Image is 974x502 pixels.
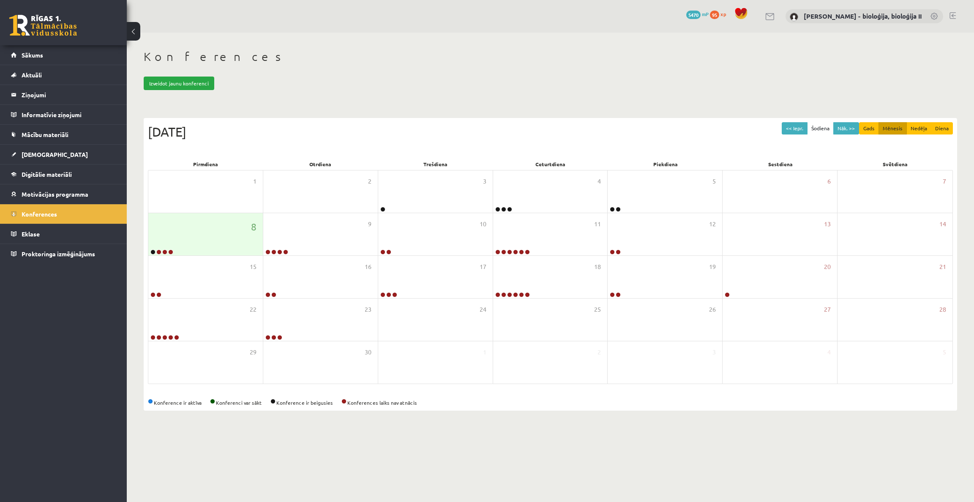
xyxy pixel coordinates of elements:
[22,51,43,59] span: Sākums
[144,77,214,90] a: Izveidot jaunu konferenci
[11,204,116,224] a: Konferences
[378,158,493,170] div: Trešdiena
[368,177,371,186] span: 2
[11,145,116,164] a: [DEMOGRAPHIC_DATA]
[686,11,709,17] a: 5470 mP
[263,158,378,170] div: Otrdiena
[824,305,831,314] span: 27
[11,105,116,124] a: Informatīvie ziņojumi
[594,305,601,314] span: 25
[709,262,716,272] span: 19
[709,219,716,229] span: 12
[906,122,931,134] button: Nedēļa
[11,65,116,85] a: Aktuāli
[608,158,723,170] div: Piekdiena
[480,219,486,229] span: 10
[365,348,371,357] span: 30
[22,131,68,138] span: Mācību materiāli
[22,230,40,238] span: Eklase
[720,11,726,17] span: xp
[250,305,256,314] span: 22
[939,262,946,272] span: 21
[943,348,946,357] span: 5
[838,158,953,170] div: Svētdiena
[148,158,263,170] div: Pirmdiena
[710,11,719,19] span: 95
[22,190,88,198] span: Motivācijas programma
[148,122,953,141] div: [DATE]
[723,158,838,170] div: Sestdiena
[22,85,116,104] legend: Ziņojumi
[597,348,601,357] span: 2
[939,219,946,229] span: 14
[597,177,601,186] span: 4
[824,219,831,229] span: 13
[480,305,486,314] span: 24
[594,219,601,229] span: 11
[710,11,730,17] a: 95 xp
[11,45,116,65] a: Sākums
[804,12,922,20] a: [PERSON_NAME] - bioloģija, bioloģija II
[22,170,72,178] span: Digitālie materiāli
[22,250,95,258] span: Proktoringa izmēģinājums
[365,305,371,314] span: 23
[790,13,798,21] img: Elza Saulīte - bioloģija, bioloģija II
[11,85,116,104] a: Ziņojumi
[483,348,486,357] span: 1
[368,219,371,229] span: 9
[686,11,701,19] span: 5470
[148,399,953,406] div: Konference ir aktīva Konferenci var sākt Konference ir beigusies Konferences laiks nav atnācis
[480,262,486,272] span: 17
[11,224,116,244] a: Eklase
[251,219,256,234] span: 8
[827,177,831,186] span: 6
[250,262,256,272] span: 15
[493,158,608,170] div: Ceturtdiena
[859,122,879,134] button: Gads
[22,151,88,158] span: [DEMOGRAPHIC_DATA]
[11,244,116,263] a: Proktoringa izmēģinājums
[22,210,57,218] span: Konferences
[11,184,116,204] a: Motivācijas programma
[807,122,834,134] button: Šodiena
[144,49,957,64] h1: Konferences
[943,177,946,186] span: 7
[833,122,859,134] button: Nāk. >>
[22,71,42,79] span: Aktuāli
[712,177,716,186] span: 5
[11,125,116,144] a: Mācību materiāli
[253,177,256,186] span: 1
[712,348,716,357] span: 3
[827,348,831,357] span: 4
[879,122,907,134] button: Mēnesis
[782,122,808,134] button: << Iepr.
[365,262,371,272] span: 16
[22,105,116,124] legend: Informatīvie ziņojumi
[939,305,946,314] span: 28
[702,11,709,17] span: mP
[250,348,256,357] span: 29
[709,305,716,314] span: 26
[483,177,486,186] span: 3
[9,15,77,36] a: Rīgas 1. Tālmācības vidusskola
[931,122,953,134] button: Diena
[824,262,831,272] span: 20
[11,165,116,184] a: Digitālie materiāli
[594,262,601,272] span: 18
